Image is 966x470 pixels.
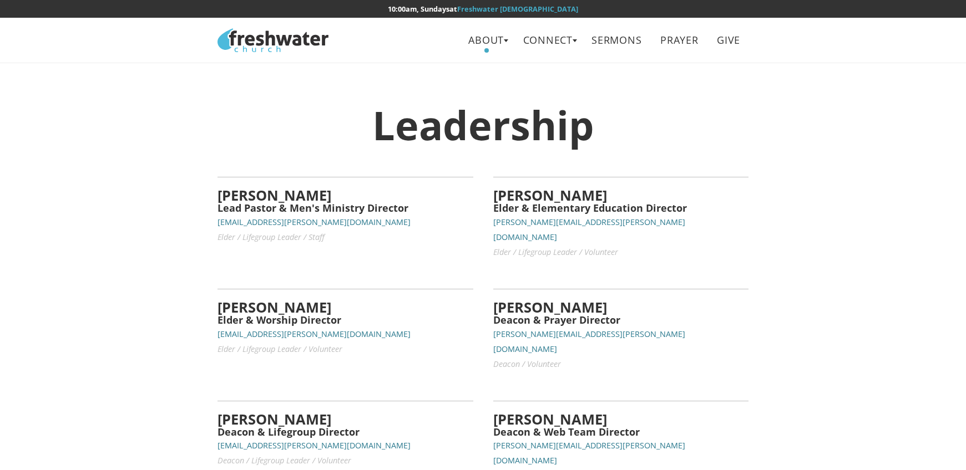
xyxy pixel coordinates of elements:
img: Freshwater Church [218,28,328,52]
h1: Leadership [218,103,748,147]
small: Elder / Lifegroup Leader / Volunteer [493,247,618,257]
h4: [PERSON_NAME] [493,187,748,203]
h4: [PERSON_NAME] [218,187,473,203]
h6: at [218,5,748,13]
a: Connect [515,28,581,53]
small: [EMAIL_ADDRESS][PERSON_NAME][DOMAIN_NAME] [218,329,411,339]
small: Deacon / Lifegroup Leader / Volunteer [218,455,351,466]
small: [PERSON_NAME][EMAIL_ADDRESS][PERSON_NAME][DOMAIN_NAME] [493,440,685,466]
small: [EMAIL_ADDRESS][PERSON_NAME][DOMAIN_NAME] [218,217,411,227]
h5: Elder & Elementary Education Director [493,203,748,214]
a: Sermons [584,28,650,53]
h5: Lead Pastor & Men's Ministry Director [218,203,473,214]
h4: [PERSON_NAME] [493,299,748,315]
a: About [461,28,512,53]
h4: [PERSON_NAME] [218,411,473,427]
h4: [PERSON_NAME] [493,411,748,427]
h4: [PERSON_NAME] [218,299,473,315]
small: Elder / Lifegroup Leader / Volunteer [218,344,342,354]
small: [PERSON_NAME][EMAIL_ADDRESS][PERSON_NAME][DOMAIN_NAME] [493,329,685,354]
a: Give [709,28,748,53]
h5: Deacon & Lifegroup Director [218,427,473,438]
h5: Elder & Worship Director [218,315,473,326]
small: [EMAIL_ADDRESS][PERSON_NAME][DOMAIN_NAME] [218,440,411,451]
h5: Deacon & Prayer Director [493,315,748,326]
small: [PERSON_NAME][EMAIL_ADDRESS][PERSON_NAME][DOMAIN_NAME] [493,217,685,242]
small: Elder / Lifegroup Leader / Staff [218,232,325,242]
a: Prayer [653,28,706,53]
a: Freshwater [DEMOGRAPHIC_DATA] [457,4,578,14]
small: Deacon / Volunteer [493,359,561,369]
h5: Deacon & Web Team Director [493,427,748,438]
time: 10:00am, Sundays [388,4,449,14]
